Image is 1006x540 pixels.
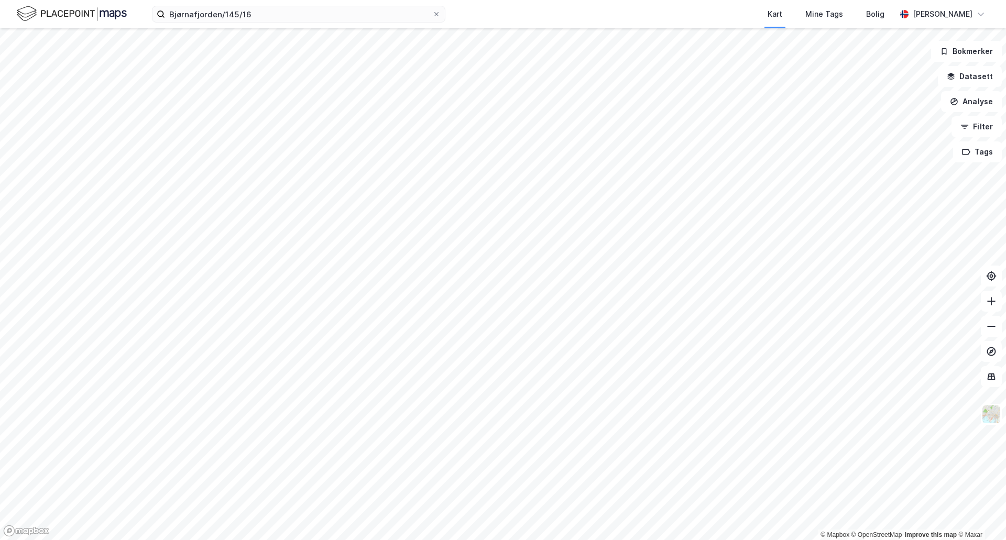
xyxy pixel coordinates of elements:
div: Mine Tags [805,8,843,20]
a: Improve this map [905,531,957,538]
button: Filter [952,116,1002,137]
a: Mapbox homepage [3,525,49,537]
div: Kontrollprogram for chat [954,490,1006,540]
div: Bolig [866,8,884,20]
iframe: Chat Widget [954,490,1006,540]
img: logo.f888ab2527a4732fd821a326f86c7f29.svg [17,5,127,23]
button: Bokmerker [931,41,1002,62]
a: OpenStreetMap [851,531,902,538]
button: Datasett [938,66,1002,87]
button: Analyse [941,91,1002,112]
div: [PERSON_NAME] [913,8,972,20]
a: Mapbox [821,531,849,538]
div: Kart [768,8,782,20]
input: Søk på adresse, matrikkel, gårdeiere, leietakere eller personer [165,6,432,22]
button: Tags [953,141,1002,162]
img: Z [981,404,1001,424]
